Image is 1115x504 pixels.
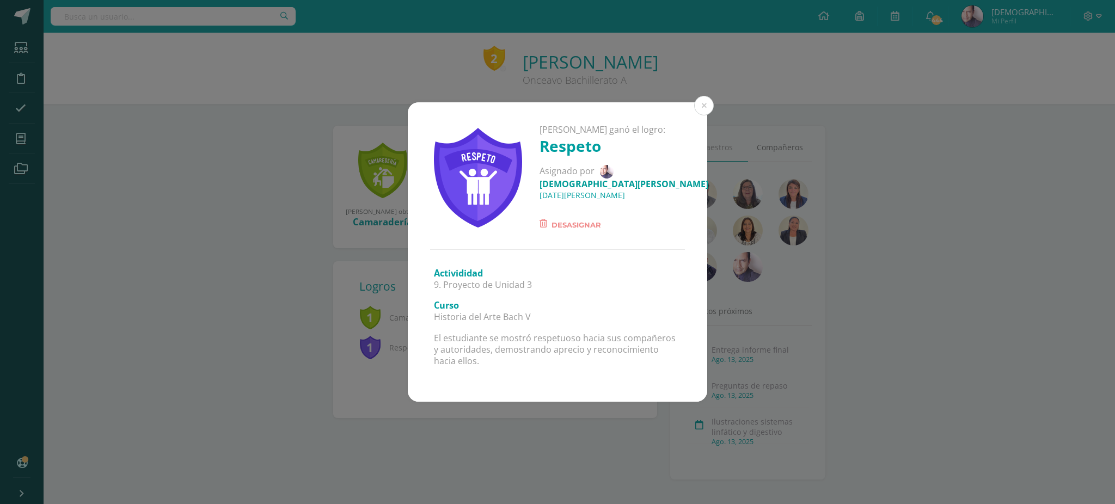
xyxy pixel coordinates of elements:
[540,165,708,190] p: Asignado por
[552,218,601,231] span: Desasignar
[434,311,681,323] p: Historia del Arte Bach V
[540,136,708,156] h1: Respeto
[434,279,681,291] p: 9. Proyecto de Unidad 3
[434,267,681,279] h3: Activididad
[434,299,681,311] h3: Curso
[540,178,708,190] span: [DEMOGRAPHIC_DATA][PERSON_NAME]
[540,190,708,200] h4: [DATE][PERSON_NAME]
[540,218,601,232] button: Desasignar
[600,165,614,179] img: 3d0b1a13c8001b0e5971c38dfa276daf.png
[540,124,708,136] p: [PERSON_NAME] ganó el logro:
[694,96,714,115] button: Close (Esc)
[434,333,681,366] p: El estudiante se mostró respetuoso hacia sus compañeros y autoridades, demostrando aprecio y reco...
